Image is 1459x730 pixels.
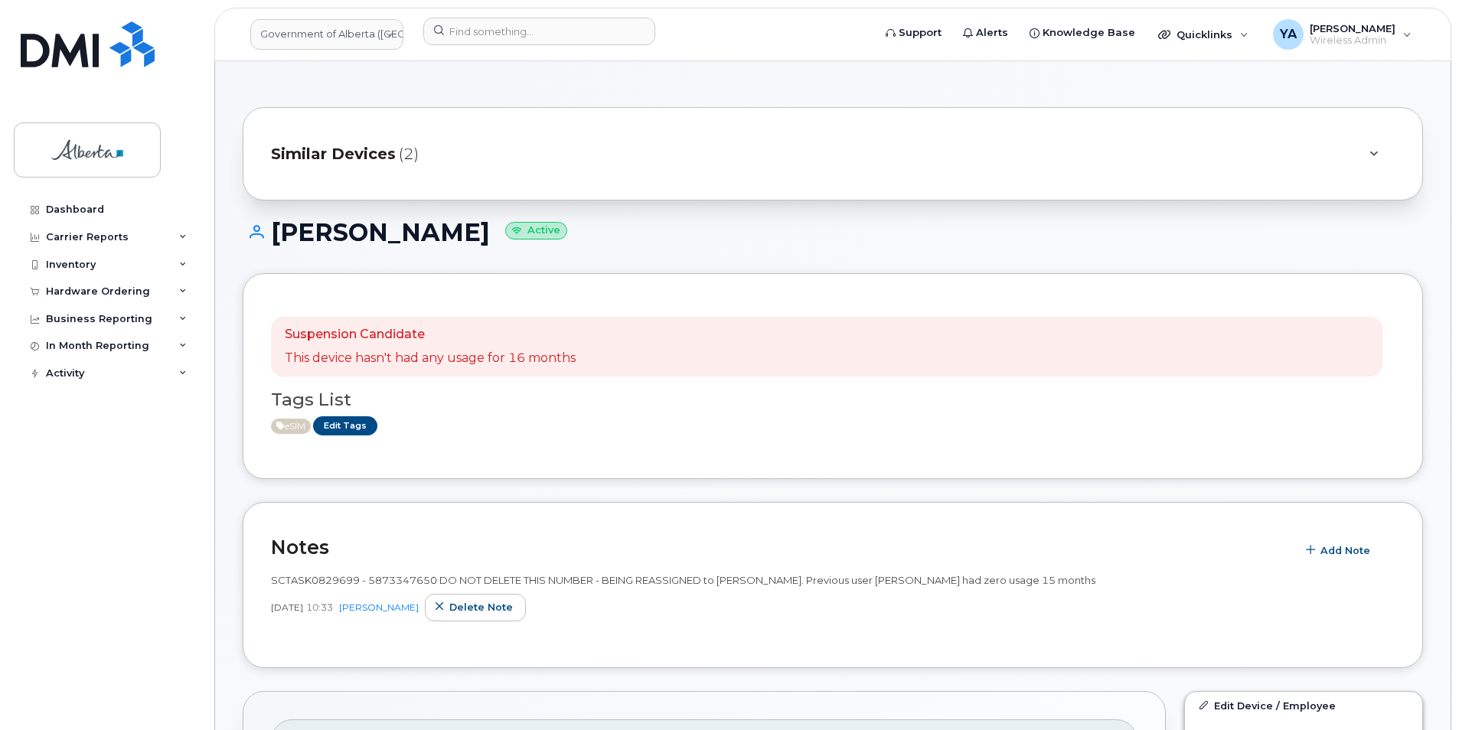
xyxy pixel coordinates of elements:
button: Add Note [1296,536,1383,564]
small: Active [505,222,567,240]
a: Edit Tags [313,416,377,435]
span: (2) [399,143,419,165]
a: Edit Device / Employee [1185,692,1422,719]
span: SCTASK0829699 - 5873347650 DO NOT DELETE THIS NUMBER - BEING REASSIGNED to [PERSON_NAME]. Previou... [271,574,1095,586]
p: This device hasn't had any usage for 16 months [285,350,576,367]
span: Delete note [449,600,513,614]
button: Delete note [425,594,526,621]
h3: Tags List [271,390,1395,409]
span: 10:33 [306,601,333,614]
p: Suspension Candidate [285,326,576,344]
h1: [PERSON_NAME] [243,219,1423,246]
a: [PERSON_NAME] [339,601,419,613]
h2: Notes [271,536,1288,559]
span: Similar Devices [271,143,396,165]
span: [DATE] [271,601,303,614]
span: Add Note [1320,543,1370,558]
span: Active [271,419,311,434]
